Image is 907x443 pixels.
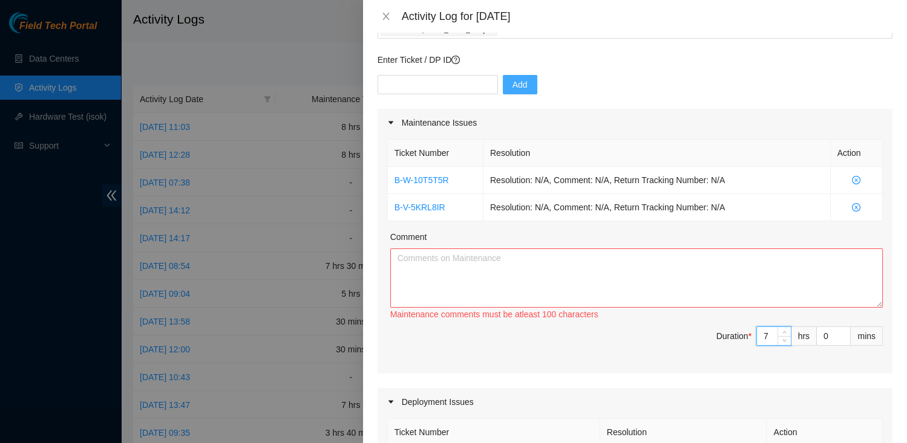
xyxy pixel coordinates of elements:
div: hrs [791,326,817,346]
a: B-W-10T5T5R [395,175,449,185]
div: Deployment Issues [378,388,892,416]
span: caret-right [387,119,395,126]
div: Maintenance Issues [378,109,892,137]
span: Increase Value [778,327,791,336]
span: close-circle [837,176,876,184]
span: caret-right [387,398,395,406]
span: close-circle [837,203,876,212]
span: down [781,337,788,344]
span: up [781,328,788,335]
span: Decrease Value [778,336,791,345]
span: Add [512,78,528,91]
td: Resolution: N/A, Comment: N/A, Return Tracking Number: N/A [483,167,831,194]
th: Ticket Number [388,140,483,167]
span: close [381,11,391,21]
div: Activity Log for [DATE] [402,10,892,23]
button: Close [378,11,395,22]
div: mins [851,326,883,346]
div: Duration [716,329,751,343]
p: Enter Ticket / DP ID [378,53,892,66]
a: B-V-5KRL8IR [395,202,445,212]
td: Resolution: N/A, Comment: N/A, Return Tracking Number: N/A [483,194,831,221]
th: Resolution [483,140,831,167]
label: Comment [390,230,427,244]
textarea: Comment [390,248,883,308]
button: Add [503,75,537,94]
div: Maintenance comments must be atleast 100 characters [390,308,883,321]
span: question-circle [451,56,460,64]
th: Action [831,140,883,167]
